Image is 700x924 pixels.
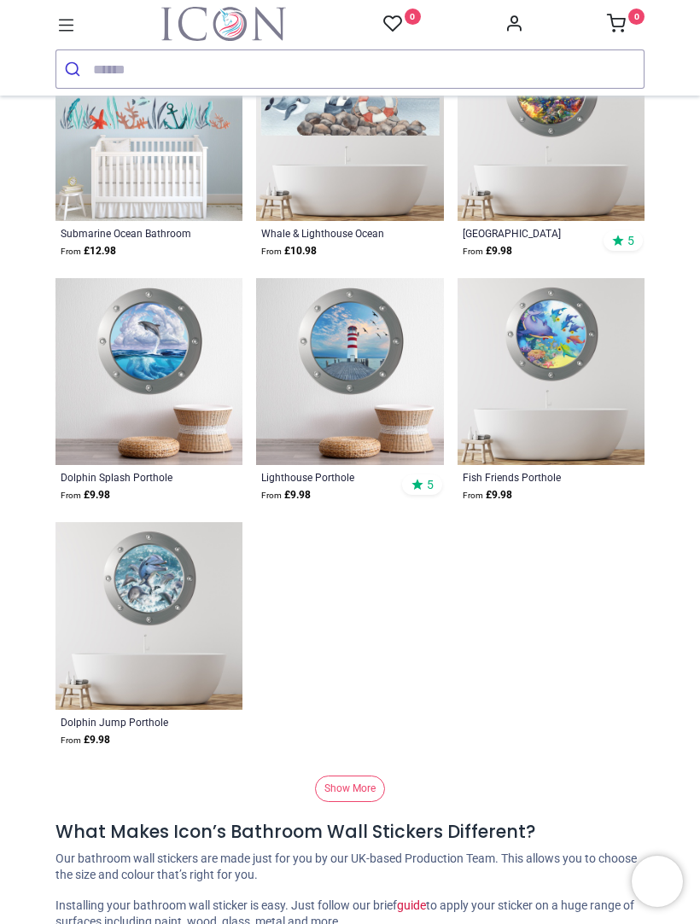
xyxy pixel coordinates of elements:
span: From [261,247,282,256]
strong: £ 9.98 [61,487,110,503]
span: From [463,491,483,500]
a: Dolphin Splash Porthole [61,470,202,484]
span: From [61,735,81,745]
a: Show More [315,776,385,802]
a: Whale & Lighthouse Ocean Bathroom Kids [261,226,403,240]
strong: £ 9.98 [463,243,512,259]
a: 0 [383,14,421,35]
strong: £ 12.98 [61,243,116,259]
a: Lighthouse Porthole [261,470,403,484]
strong: £ 9.98 [463,487,512,503]
strong: £ 10.98 [261,243,317,259]
img: Dolphin Splash Porthole Wall Sticker [55,278,242,465]
a: Fish Friends Porthole [463,470,604,484]
span: 5 [427,477,434,492]
img: Coral Reef Porthole Wall Sticker [458,34,645,221]
button: Submit [56,50,93,88]
span: From [61,247,81,256]
a: Dolphin Jump Porthole [61,715,202,729]
img: Lighthouse Porthole Wall Sticker [256,278,443,465]
h4: What Makes Icon’s Bathroom Wall Stickers Different? [55,819,645,844]
strong: £ 9.98 [61,732,110,748]
span: 5 [627,233,634,248]
img: Fish Friends Porthole Wall Sticker [458,278,645,465]
sup: 0 [628,9,645,25]
img: Dolphin Jump Porthole Wall Sticker [55,522,242,709]
a: guide [397,898,426,912]
a: 0 [607,19,645,32]
a: Logo of Icon Wall Stickers [161,7,286,41]
img: Whale & Lighthouse Ocean Bathroom Kids Wall Sticker [256,34,443,221]
span: From [261,491,282,500]
img: Submarine Ocean Bathroom Kids Wall Sticker Scene [55,34,242,221]
a: Submarine Ocean Bathroom Kids Scene [61,226,202,240]
a: [GEOGRAPHIC_DATA] [463,226,604,240]
strong: £ 9.98 [261,487,311,503]
a: Account Info [505,19,523,32]
sup: 0 [405,9,421,25]
iframe: Brevo live chat [632,856,683,907]
p: Our bathroom wall stickers are made just for you by our UK-based Production Team. This allows you... [55,851,645,884]
span: From [61,491,81,500]
img: Icon Wall Stickers [161,7,286,41]
span: From [463,247,483,256]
